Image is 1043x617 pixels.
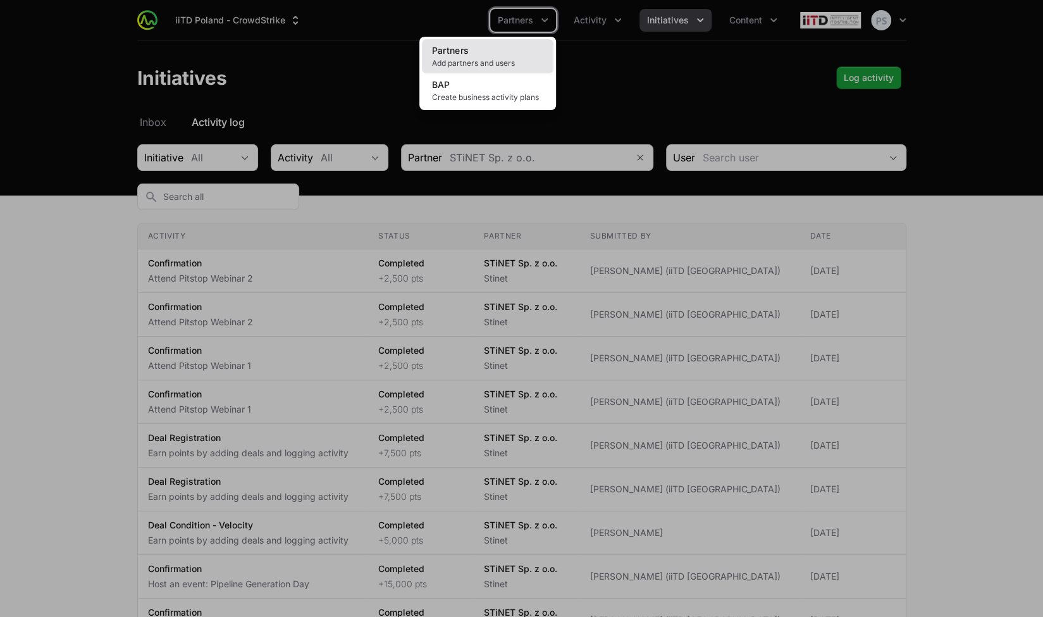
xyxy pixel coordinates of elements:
a: PartnersAdd partners and users [422,39,553,73]
div: Partners menu [490,9,556,32]
div: Main navigation [157,9,785,32]
span: BAP [432,79,450,90]
span: Add partners and users [432,58,543,68]
span: Partners [432,45,469,56]
span: Create business activity plans [432,92,543,103]
a: BAPCreate business activity plans [422,73,553,108]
